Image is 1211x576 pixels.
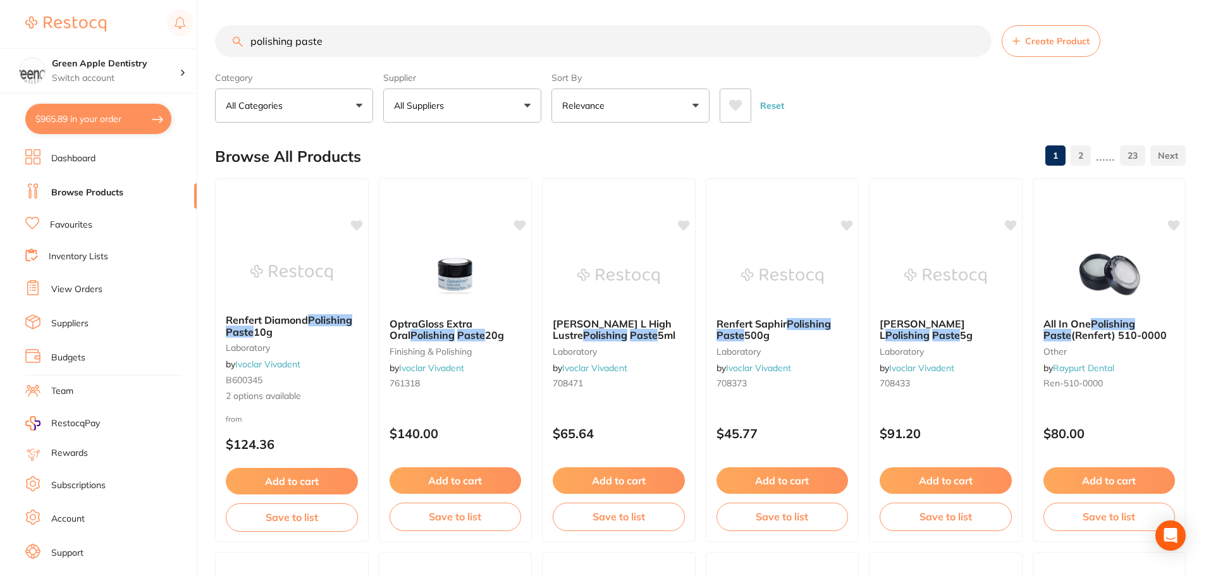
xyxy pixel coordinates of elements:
span: All In One [1043,317,1091,330]
button: All Categories [215,89,373,123]
span: (Renfert) 510-0000 [1071,329,1167,341]
button: Save to list [880,503,1012,530]
button: Add to cart [1043,467,1176,494]
b: Renfert Brinell L High Lustre Polishing Paste 5ml [553,318,685,341]
a: Ivoclar Vivadent [889,362,954,374]
small: laboratory [716,346,849,357]
a: 1 [1045,143,1066,168]
b: Renfert Diamond Polishing Paste 10g [226,314,358,338]
small: laboratory [880,346,1012,357]
button: Relevance [551,89,710,123]
p: Switch account [52,72,180,85]
button: Add to cart [226,468,358,494]
em: Paste [1043,329,1071,341]
a: Favourites [50,219,92,231]
a: Raypurt Dental [1053,362,1114,374]
a: 2 [1071,143,1091,168]
em: Polishing [787,317,831,330]
b: OptraGloss Extra Oral Polishing Paste 20g [390,318,522,341]
img: OptraGloss Extra Oral Polishing Paste 20g [414,245,496,308]
label: Supplier [383,72,541,83]
small: laboratory [553,346,685,357]
small: laboratory [226,343,358,353]
button: $965.89 in your order [25,104,171,134]
em: Paste [932,329,960,341]
em: Polishing [885,329,930,341]
span: by [553,362,627,374]
img: Green Apple Dentistry [20,58,45,83]
img: Renfert Saphir Polishing Paste 500g [741,245,823,308]
button: Add to cart [390,467,522,494]
span: [PERSON_NAME] L [880,317,965,341]
b: All In One Polishing Paste (Renfert) 510-0000 [1043,318,1176,341]
label: Category [215,72,373,83]
button: Create Product [1002,25,1100,57]
span: 2 options available [226,390,358,403]
button: Save to list [716,503,849,530]
button: Reset [756,89,788,123]
span: 708433 [880,377,910,389]
a: RestocqPay [25,416,100,431]
span: 708373 [716,377,747,389]
span: by [1043,362,1114,374]
span: OptraGloss Extra Oral [390,317,472,341]
small: finishing & polishing [390,346,522,357]
button: All Suppliers [383,89,541,123]
p: Relevance [562,99,610,112]
img: Renfert Brinell L High Lustre Polishing Paste 5ml [577,245,660,308]
a: Ivoclar Vivadent [399,362,464,374]
label: Sort By [551,72,710,83]
span: 708471 [553,377,583,389]
span: B600345 [226,374,262,386]
a: Ivoclar Vivadent [235,358,300,370]
span: 5ml [658,329,675,341]
b: Renfert Saphir Polishing Paste 500g [716,318,849,341]
p: $140.00 [390,426,522,441]
button: Add to cart [880,467,1012,494]
button: Save to list [1043,503,1176,530]
span: from [226,414,242,424]
span: Create Product [1025,36,1090,46]
p: $45.77 [716,426,849,441]
a: Subscriptions [51,479,106,492]
span: by [716,362,791,374]
p: All Categories [226,99,288,112]
a: Restocq Logo [25,9,106,39]
h2: Browse All Products [215,148,361,166]
img: Renfert Diamond Polishing Paste 10g [250,241,333,304]
em: Paste [716,329,744,341]
small: other [1043,346,1176,357]
em: Polishing [308,314,352,326]
a: Inventory Lists [49,250,108,263]
img: Restocq Logo [25,16,106,32]
img: Renfert Kohinoor L Polishing Paste 5g [904,245,987,308]
a: View Orders [51,283,102,296]
p: $91.20 [880,426,1012,441]
p: $80.00 [1043,426,1176,441]
em: Polishing [1091,317,1135,330]
h4: Green Apple Dentistry [52,58,180,70]
em: Paste [226,326,254,338]
span: by [226,358,300,370]
div: Open Intercom Messenger [1155,520,1186,551]
a: Account [51,513,85,525]
p: All Suppliers [394,99,449,112]
span: 10g [254,326,273,338]
b: Renfert Kohinoor L Polishing Paste 5g [880,318,1012,341]
p: $124.36 [226,437,358,451]
button: Save to list [553,503,685,530]
span: 5g [960,329,973,341]
a: Rewards [51,447,88,460]
input: Search Products [215,25,992,57]
button: Add to cart [553,467,685,494]
span: RestocqPay [51,417,100,430]
p: $65.64 [553,426,685,441]
a: 23 [1120,143,1145,168]
em: Polishing [583,329,627,341]
span: Renfert Diamond [226,314,308,326]
button: Save to list [226,503,358,531]
p: ...... [1096,149,1115,163]
button: Add to cart [716,467,849,494]
a: Ivoclar Vivadent [726,362,791,374]
span: by [880,362,954,374]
